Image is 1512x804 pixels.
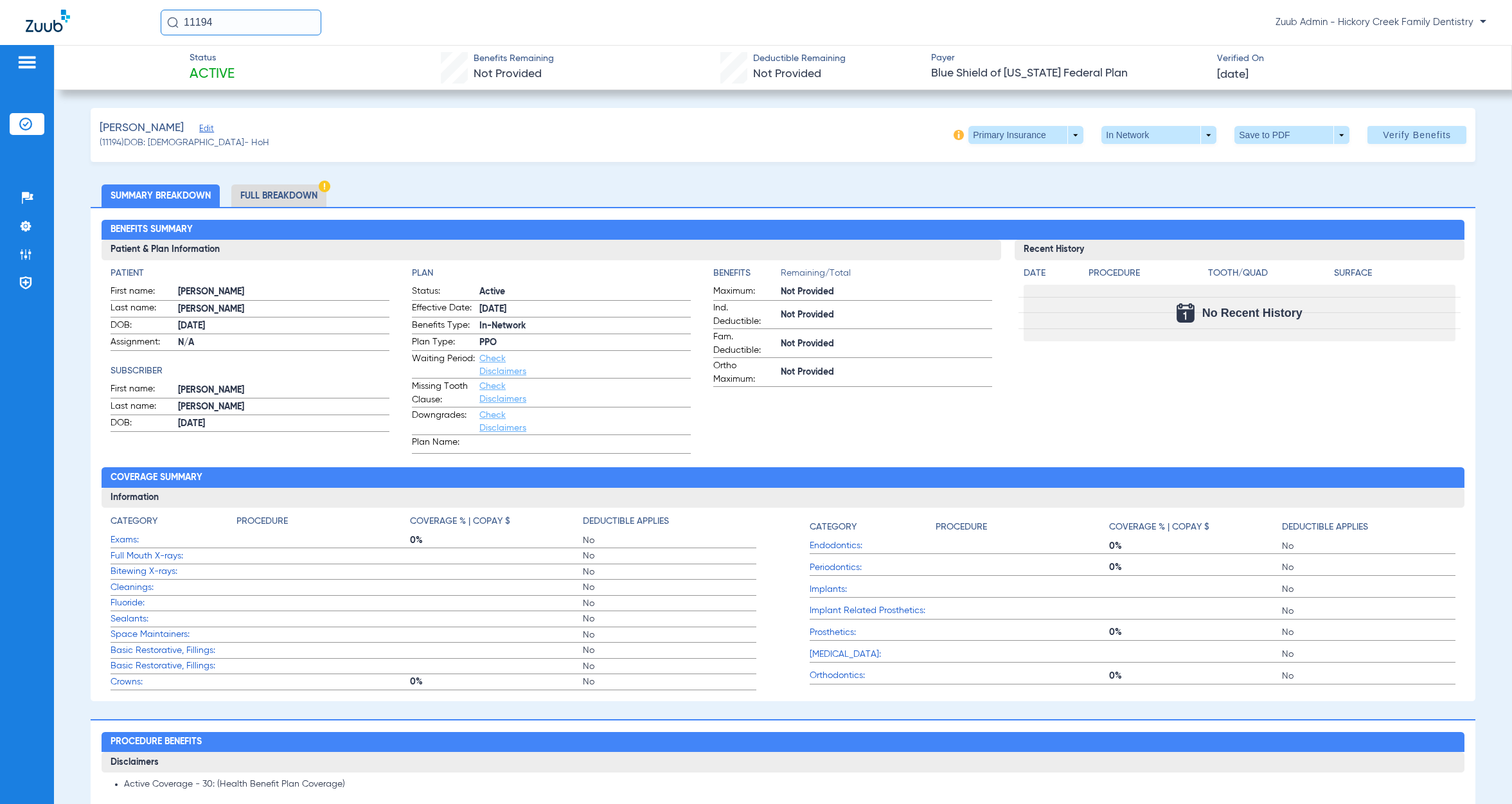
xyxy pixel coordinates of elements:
button: In Network [1101,126,1216,144]
span: Downgrades: [412,409,475,434]
app-breakdown-title: Category [810,515,936,539]
span: [PERSON_NAME] [178,384,389,397]
span: Not Provided [781,366,992,379]
span: Status: [412,285,475,300]
span: No Recent History [1202,307,1303,319]
span: Active [479,285,691,299]
input: Search for patients [161,10,321,35]
span: Last name: [111,400,173,415]
span: First name: [111,285,173,300]
h4: Category [810,521,857,534]
app-breakdown-title: Date [1024,267,1078,285]
span: [MEDICAL_DATA]: [810,648,936,661]
span: Waiting Period: [412,352,475,378]
h2: Benefits Summary [102,220,1464,240]
span: Remaining/Total [781,267,992,285]
button: Primary Insurance [968,126,1083,144]
app-breakdown-title: Deductible Applies [583,515,756,533]
span: Exams: [111,533,236,547]
span: Verify Benefits [1383,130,1451,140]
span: No [1282,670,1455,683]
h4: Procedure [936,521,987,534]
span: N/A [178,336,389,350]
span: [PERSON_NAME] [178,285,389,299]
span: Zuub Admin - Hickory Creek Family Dentistry [1276,16,1486,29]
span: Prosthetics: [810,626,936,639]
span: Not Provided [781,308,992,322]
span: Active [190,66,235,84]
app-breakdown-title: Deductible Applies [1282,515,1455,539]
span: Edit [199,124,211,136]
span: Implant Related Prosthetics: [810,604,936,618]
h4: Date [1024,267,1078,280]
app-breakdown-title: Coverage % | Copay $ [410,515,583,533]
span: Cleanings: [111,581,236,594]
span: Sealants: [111,612,236,626]
span: DOB: [111,319,173,334]
app-breakdown-title: Coverage % | Copay $ [1109,515,1282,539]
li: Full Breakdown [231,184,326,207]
span: Ortho Maximum: [713,359,776,386]
span: No [1282,583,1455,596]
h3: Disclaimers [102,752,1464,773]
span: No [583,675,756,688]
span: Full Mouth X-rays: [111,549,236,563]
h4: Surface [1334,267,1455,280]
span: [DATE] [1217,67,1249,83]
span: Effective Date: [412,301,475,317]
span: (11194) DOB: [DEMOGRAPHIC_DATA] - HoH [100,136,269,150]
app-breakdown-title: Tooth/Quad [1208,267,1330,285]
span: Space Maintainers: [111,628,236,641]
app-breakdown-title: Category [111,515,236,533]
span: PPO [479,336,691,350]
li: Summary Breakdown [102,184,220,207]
h3: Information [102,488,1464,508]
a: Check Disclaimers [479,382,526,404]
h4: Patient [111,267,389,280]
span: Benefits Type: [412,319,475,334]
app-breakdown-title: Benefits [713,267,781,285]
span: Fam. Deductible: [713,330,776,357]
app-breakdown-title: Procedure [936,515,1108,539]
span: Last name: [111,301,173,317]
span: Blue Shield of [US_STATE] Federal Plan [931,66,1205,82]
h4: Deductible Applies [1282,521,1368,534]
span: [DATE] [479,303,691,316]
span: Basic Restorative, Fillings: [111,644,236,657]
span: 0% [1109,561,1282,574]
span: [DATE] [178,417,389,431]
h4: Coverage % | Copay $ [1109,521,1209,534]
span: First name: [111,382,173,398]
span: Crowns: [111,675,236,689]
span: Not Provided [753,68,821,80]
app-breakdown-title: Plan [412,267,691,280]
span: No [583,660,756,673]
img: info-icon [954,130,964,140]
span: 0% [410,675,583,688]
span: In-Network [479,319,691,333]
span: Deductible Remaining [753,52,846,66]
span: No [1282,626,1455,639]
span: Payer [931,51,1205,65]
span: Not Provided [474,68,542,80]
h4: Subscriber [111,364,389,378]
span: Maximum: [713,285,776,300]
span: Bitewing X-rays: [111,565,236,578]
span: Implants: [810,583,936,596]
span: Verified On [1217,52,1491,66]
h4: Procedure [236,515,288,528]
h4: Procedure [1089,267,1204,280]
span: No [583,612,756,625]
span: Not Provided [781,337,992,351]
span: Periodontics: [810,561,936,575]
span: 0% [410,534,583,547]
span: Benefits Remaining [474,52,554,66]
span: 0% [1109,626,1282,639]
span: DOB: [111,416,173,432]
app-breakdown-title: Procedure [1089,267,1204,285]
span: No [583,566,756,578]
a: Check Disclaimers [479,411,526,433]
span: No [583,644,756,657]
span: No [583,581,756,594]
h4: Benefits [713,267,781,280]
